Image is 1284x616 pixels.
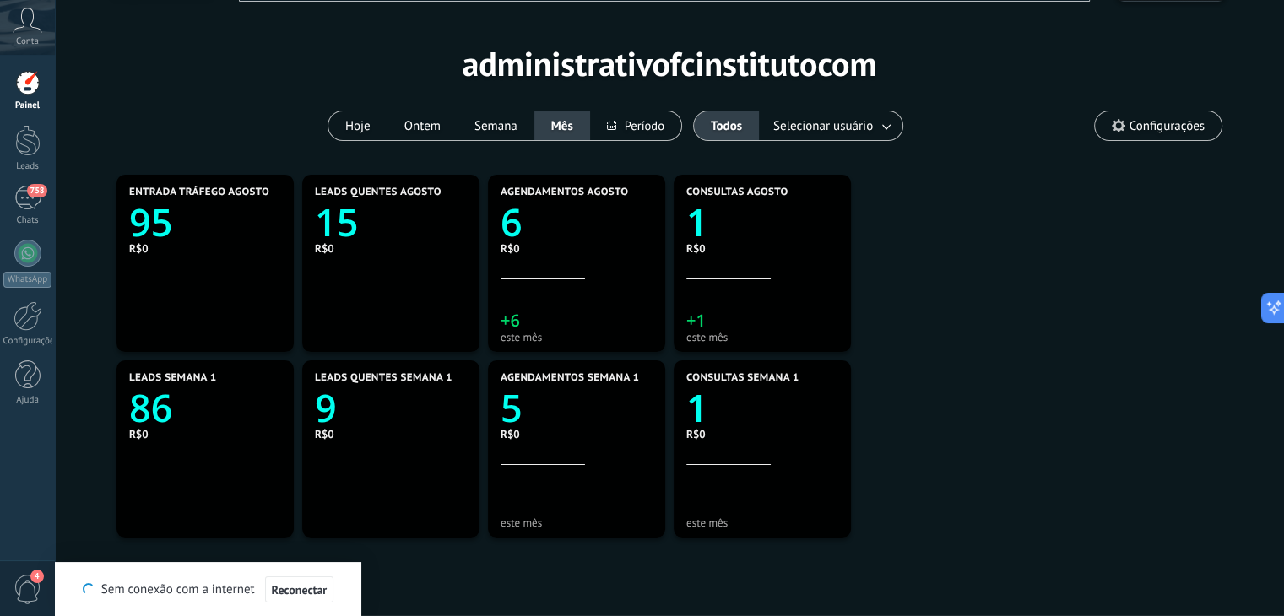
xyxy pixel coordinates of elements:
text: +6 [501,309,520,332]
span: Entrada Tráfego Agosto [129,186,269,198]
text: 15 [315,197,358,248]
span: Leads Quentes Agosto [315,186,442,198]
span: Consultas Agosto [686,186,788,198]
text: 86 [129,382,172,434]
div: R$0 [501,427,653,441]
button: Hoje [328,111,387,140]
span: Reconectar [272,584,328,596]
span: Configurações [1130,119,1205,133]
a: 6 [501,197,653,248]
text: 1 [686,197,708,248]
div: WhatsApp [3,272,51,288]
div: R$0 [315,427,467,441]
div: R$0 [129,241,281,256]
text: 95 [129,197,172,248]
div: R$0 [686,241,838,256]
div: R$0 [315,241,467,256]
div: Leads [3,161,52,172]
button: Selecionar usuário [759,111,902,140]
a: 95 [129,197,281,248]
div: R$0 [686,427,838,441]
span: Consultas Semana 1 [686,372,799,384]
div: Sem conexão com a internet [83,575,333,603]
button: Período [590,111,681,140]
button: Mês [534,111,590,140]
a: 9 [315,382,467,434]
span: Agendamentos Semana 1 [501,372,639,384]
span: 758 [27,184,46,197]
text: +1 [686,309,706,332]
div: R$0 [501,241,653,256]
text: 1 [686,382,708,434]
a: 5 [501,382,653,434]
span: Conta [16,36,39,47]
a: 15 [315,197,467,248]
div: Configurações [3,336,52,347]
a: 1 [686,382,838,434]
div: Ajuda [3,395,52,406]
button: Semana [458,111,534,140]
span: Leads Quentes Semana 1 [315,372,452,384]
button: Reconectar [265,576,334,603]
div: Chats [3,215,52,226]
text: 5 [501,382,523,434]
span: Agendamentos Agosto [501,186,628,198]
button: Todos [694,111,759,140]
div: este mês [501,331,653,343]
div: Painel [3,100,52,111]
span: 4 [30,570,44,583]
div: este mês [501,516,653,529]
text: 6 [501,197,523,248]
span: Leads Semana 1 [129,372,216,384]
div: R$0 [129,427,281,441]
span: Selecionar usuário [770,115,876,138]
text: 9 [315,382,337,434]
button: Ontem [387,111,458,140]
a: 1 [686,197,838,248]
div: este mês [686,331,838,343]
div: este mês [686,516,838,529]
a: 86 [129,382,281,434]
